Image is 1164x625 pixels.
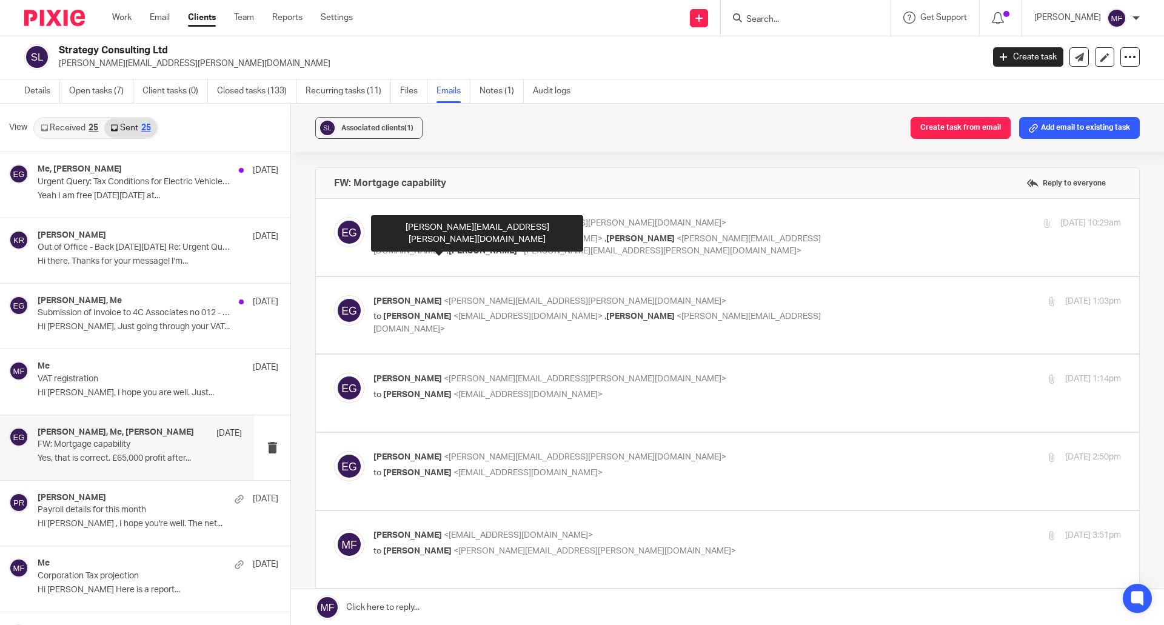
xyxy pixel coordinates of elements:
[253,361,278,373] p: [DATE]
[745,15,854,25] input: Search
[480,79,524,103] a: Notes (1)
[38,230,106,241] h4: [PERSON_NAME]
[99,564,222,573] a: [EMAIL_ADDRESS][DOMAIN_NAME]
[141,124,151,132] div: 25
[38,374,230,384] p: VAT registration
[38,427,194,438] h4: [PERSON_NAME], Me, [PERSON_NAME]
[1065,295,1121,308] p: [DATE] 1:03pm
[253,296,278,308] p: [DATE]
[444,531,593,540] span: <[EMAIL_ADDRESS][DOMAIN_NAME]>
[234,12,254,24] a: Team
[444,219,726,227] span: <[PERSON_NAME][EMAIL_ADDRESS][PERSON_NAME][DOMAIN_NAME]>
[38,585,278,595] p: Hi [PERSON_NAME] Here is a report...
[993,47,1063,67] a: Create task
[444,453,726,461] span: <[PERSON_NAME][EMAIL_ADDRESS][PERSON_NAME][DOMAIN_NAME]>
[24,10,85,26] img: Pixie
[321,12,353,24] a: Settings
[1019,117,1140,139] button: Add email to existing task
[334,177,446,189] h4: FW: Mortgage capability
[24,44,50,70] img: svg%3E
[112,12,132,24] a: Work
[920,13,967,22] span: Get Support
[453,469,603,477] span: <[EMAIL_ADDRESS][DOMAIN_NAME]>
[307,355,384,363] a: [DOMAIN_NAME][URL]
[453,312,603,321] span: <[EMAIL_ADDRESS][DOMAIN_NAME]>
[383,547,452,555] span: [PERSON_NAME]
[38,164,122,175] h4: Me, [PERSON_NAME]
[253,230,278,242] p: [DATE]
[38,191,278,201] p: Yeah I am free [DATE][DATE] at...
[444,297,726,306] span: <[PERSON_NAME][EMAIL_ADDRESS][PERSON_NAME][DOMAIN_NAME]>
[1107,8,1126,28] img: svg%3E
[216,427,242,440] p: [DATE]
[38,571,230,581] p: Corporation Tax projection
[1023,174,1109,192] label: Reply to everyone
[35,118,104,138] a: Received25
[383,469,452,477] span: [PERSON_NAME]
[2,564,310,573] span: You don't often get email from .
[1065,373,1121,386] p: [DATE] 1:14pm
[334,373,364,403] img: svg%3E
[306,79,391,103] a: Recurring tasks (11)
[373,469,381,477] span: to
[373,312,821,333] span: <[PERSON_NAME][EMAIL_ADDRESS][DOMAIN_NAME]>
[224,564,310,573] a: Learn why this is important
[9,230,28,250] img: svg%3E
[38,453,242,464] p: Yes, that is correct. £65,000 profit after...
[38,519,278,529] p: Hi [PERSON_NAME] , I hope you're well. The net...
[436,79,470,103] a: Emails
[373,312,381,321] span: to
[341,124,413,132] span: Associated clients
[253,164,278,176] p: [DATE]
[217,79,296,103] a: Closed tasks (133)
[272,12,303,24] a: Reports
[253,493,278,505] p: [DATE]
[9,427,28,447] img: svg%3E
[253,558,278,570] p: [DATE]
[373,297,442,306] span: [PERSON_NAME]
[1065,529,1121,542] p: [DATE] 3:51pm
[334,217,364,247] img: svg%3E
[606,235,675,243] span: [PERSON_NAME]
[38,388,278,398] p: Hi [PERSON_NAME], I hope you are well. Just...
[400,79,427,103] a: Files
[315,117,423,139] button: Associated clients(1)
[6,124,58,133] span: 01622 766818
[188,12,216,24] a: Clients
[38,296,122,306] h4: [PERSON_NAME], Me
[334,451,364,481] img: svg%3E
[38,493,106,503] h4: [PERSON_NAME]
[38,242,230,253] p: Out of Office - Back [DATE][DATE] Re: Urgent Query: Tax Conditions for Electric Vehicle Purchase
[519,247,801,255] span: <[PERSON_NAME][EMAIL_ADDRESS][PERSON_NAME][DOMAIN_NAME]>
[453,390,603,399] span: <[EMAIL_ADDRESS][DOMAIN_NAME]>
[59,44,792,57] h2: Strategy Consulting Ltd
[44,136,95,145] span: 01622 662636
[38,177,230,187] p: Urgent Query: Tax Conditions for Electric Vehicle Purchase
[38,256,278,267] p: Hi there, Thanks for your message! I'm...
[373,531,442,540] span: [PERSON_NAME]
[383,312,452,321] span: [PERSON_NAME]
[24,79,60,103] a: Details
[9,164,28,184] img: svg%3E
[38,440,201,450] p: FW: Mortgage capability
[48,318,94,326] a: Privacy Policy
[104,118,156,138] a: Sent25
[318,119,336,137] img: svg%3E
[404,124,413,132] span: (1)
[371,215,583,252] div: [PERSON_NAME][EMAIL_ADDRESS][PERSON_NAME][DOMAIN_NAME]
[9,296,28,315] img: svg%3E
[604,312,606,321] span: ,
[334,529,364,560] img: svg%3E
[89,124,98,132] div: 25
[373,375,442,383] span: [PERSON_NAME]
[453,547,736,555] span: <[PERSON_NAME][EMAIL_ADDRESS][PERSON_NAME][DOMAIN_NAME]>
[373,547,381,555] span: to
[9,361,28,381] img: svg%3E
[9,558,28,578] img: svg%3E
[38,505,230,515] p: Payroll details for this month
[150,12,170,24] a: Email
[911,117,1011,139] button: Create task from email
[1034,12,1101,24] p: [PERSON_NAME]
